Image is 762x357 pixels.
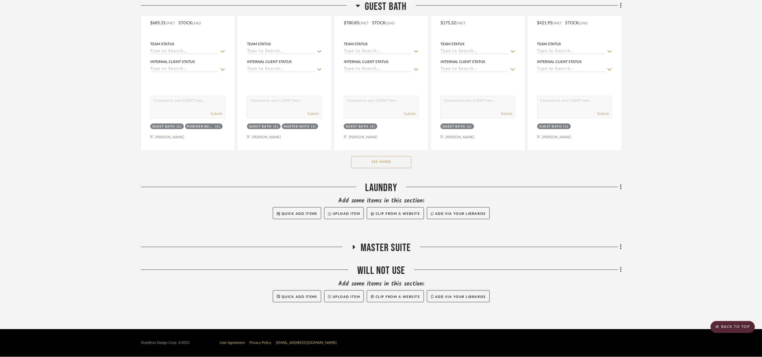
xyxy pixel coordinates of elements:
input: Type to Search… [150,67,218,72]
div: Add some items in this section: [141,280,622,289]
div: (1) [311,124,316,129]
input: Type to Search… [344,67,412,72]
div: (1) [177,124,182,129]
div: (1) [273,124,279,129]
button: Upload Item [324,207,364,219]
input: Type to Search… [247,67,315,72]
button: Submit [501,111,512,116]
span: Quick Add Items [282,295,318,299]
div: Internal Client Status [247,59,292,64]
div: Guest Bath [443,124,465,129]
input: Type to Search… [537,67,605,72]
div: Add some items in this section: [141,197,622,205]
button: Quick Add Items [273,207,322,219]
div: Team Status [247,41,271,47]
div: StyleRow Design Corp. ©2025 [141,341,190,345]
button: Add via your libraries [427,207,490,219]
button: Clip from a website [367,207,424,219]
button: Submit [598,111,609,116]
a: User Agreement [220,341,245,345]
input: Type to Search… [344,49,412,55]
button: Add via your libraries [427,290,490,302]
span: Master Suite [361,242,411,255]
div: Team Status [440,41,465,47]
div: Internal Client Status [537,59,582,64]
div: Guest Bath [539,124,562,129]
div: Team Status [537,41,561,47]
input: Type to Search… [440,49,508,55]
span: Quick Add Items [282,212,318,216]
button: Submit [404,111,416,116]
div: Internal Client Status [440,59,485,64]
div: Internal Client Status [344,59,389,64]
button: Upload Item [324,290,364,302]
div: (1) [215,124,221,129]
scroll-to-top-button: BACK TO TOP [711,321,755,333]
div: Guest Bath [152,124,175,129]
div: Internal Client Status [150,59,195,64]
a: Privacy Policy [249,341,271,345]
div: Team Status [150,41,174,47]
div: (1) [564,124,569,129]
button: Quick Add Items [273,290,322,302]
button: See More [351,156,411,168]
div: (1) [370,124,375,129]
button: Clip from a website [367,290,424,302]
button: Submit [211,111,222,116]
div: Guest Bath [346,124,369,129]
div: Master Suite [284,124,310,129]
div: Powder Room [187,124,214,129]
input: Type to Search… [150,49,218,55]
div: Guest Bath [249,124,272,129]
input: Type to Search… [247,49,315,55]
input: Type to Search… [537,49,605,55]
button: Submit [307,111,319,116]
input: Type to Search… [440,67,508,72]
a: [EMAIL_ADDRESS][DOMAIN_NAME] [276,341,337,345]
div: Team Status [344,41,368,47]
div: (1) [467,124,472,129]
